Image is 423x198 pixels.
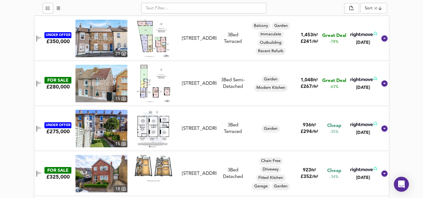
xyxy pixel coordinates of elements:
[257,40,284,46] span: Outbuilding
[34,16,389,61] div: UNDER OFFER£350,000 property thumbnail 21 Floorplan[STREET_ADDRESS]3Bed TerracedBalconyGardenImma...
[252,184,270,189] span: Garage
[34,106,389,151] div: UNDER OFFER£275,000 property thumbnail 15 Floorplan[STREET_ADDRESS]3Bed TerracedGarden936ft²£294/...
[75,20,127,57] a: property thumbnail 21
[349,129,377,136] div: [DATE]
[257,39,284,47] div: Outbuilding
[327,168,341,174] span: Cheap
[182,125,216,132] div: [STREET_ADDRESS]
[349,84,377,91] div: [DATE]
[75,110,127,147] img: property thumbnail
[46,174,70,180] div: £325,000
[381,35,388,42] svg: Show Details
[261,126,280,132] span: Garden
[260,166,281,173] div: Driveway
[255,48,286,55] div: Recent Refurb
[75,155,127,192] a: property thumbnail 18
[313,78,318,82] span: ft²
[261,125,280,133] div: Garden
[34,151,389,196] div: FOR SALE£325,000 property thumbnail 18 Floorplan[STREET_ADDRESS]3Bed DetachedChain FreeDrivewayFi...
[344,3,359,14] div: split button
[182,35,216,42] div: [STREET_ADDRESS]
[114,50,127,57] div: 21
[219,32,247,45] div: 3 Bed Terraced
[381,80,388,87] svg: Show Details
[179,80,219,87] div: Lower Range Road, Gravesend, DA12 2QL
[251,22,271,30] div: Balcony
[44,122,71,128] div: UNDER OFFER
[313,33,318,37] span: ft²
[322,33,346,39] span: Great Deal
[394,177,409,192] div: Open Intercom Messenger
[272,23,290,29] span: Garden
[75,110,127,147] a: property thumbnail 15
[301,78,313,83] span: 1,048
[258,31,284,38] div: Immaculate
[114,140,127,147] div: 15
[254,85,288,91] span: Modern Kitchen
[365,5,373,11] div: Sort
[219,122,247,135] div: 3 Bed Terraced
[254,84,288,92] div: Modern Kitchen
[301,129,318,134] span: £ 294
[311,123,316,127] span: ft²
[219,167,247,180] div: 3 Bed Detached
[34,61,389,106] div: FOR SALE£280,000 property thumbnail 15 Floorplan[STREET_ADDRESS]3Bed Semi-DetachedGardenModern Ki...
[44,167,71,174] div: FOR SALE
[330,129,338,135] span: -35%
[182,170,216,177] div: [STREET_ADDRESS]
[46,84,70,90] div: £280,000
[255,48,286,54] span: Recent Refurb
[46,128,70,135] div: £275,000
[330,39,338,45] span: -78%
[381,125,388,132] svg: Show Details
[301,39,318,44] span: £ 241
[259,158,283,164] span: Chain Free
[301,84,318,89] span: £ 267
[114,95,127,102] div: 15
[330,175,338,180] span: -34%
[219,77,247,90] div: 3 Bed Semi-Detached
[137,20,169,57] img: Floorplan
[46,38,70,45] div: £350,000
[261,77,280,82] span: Garden
[44,32,71,38] div: UNDER OFFER
[252,183,270,190] div: Garage
[303,123,311,128] span: 936
[256,175,286,181] span: Fitted Kitchen
[312,85,318,89] span: / ft²
[137,65,170,102] img: Floorplan
[114,185,127,192] div: 18
[327,123,341,129] span: Cheap
[251,23,271,29] span: Balcony
[301,175,318,179] span: £ 352
[137,110,169,147] img: Floorplan
[256,174,286,182] div: Fitted Kitchen
[349,175,377,181] div: [DATE]
[271,183,290,190] div: Garden
[311,168,316,172] span: ft²
[135,155,172,181] img: Floorplan
[322,78,346,84] span: Great Deal
[258,32,284,37] span: Immaculate
[182,80,216,87] div: [STREET_ADDRESS]
[141,3,266,13] input: Text Filter...
[179,35,219,42] div: Empress Road, Gravesend, DA12 2QR
[179,125,219,132] div: Lower Range Road, Gravesend, Kent, DA12 2QL
[75,65,127,102] a: property thumbnail 15
[381,170,388,177] svg: Show Details
[44,77,71,84] div: FOR SALE
[259,157,283,165] div: Chain Free
[272,22,290,30] div: Garden
[360,3,387,13] div: Sort
[312,40,318,44] span: / ft²
[303,168,311,173] span: 923
[312,175,318,179] span: / ft²
[271,184,290,189] span: Garden
[260,167,281,172] span: Driveway
[75,20,127,57] img: property thumbnail
[301,33,313,38] span: 1,453
[330,84,338,90] span: -63%
[349,39,377,46] div: [DATE]
[261,76,280,83] div: Garden
[75,65,127,102] img: property thumbnail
